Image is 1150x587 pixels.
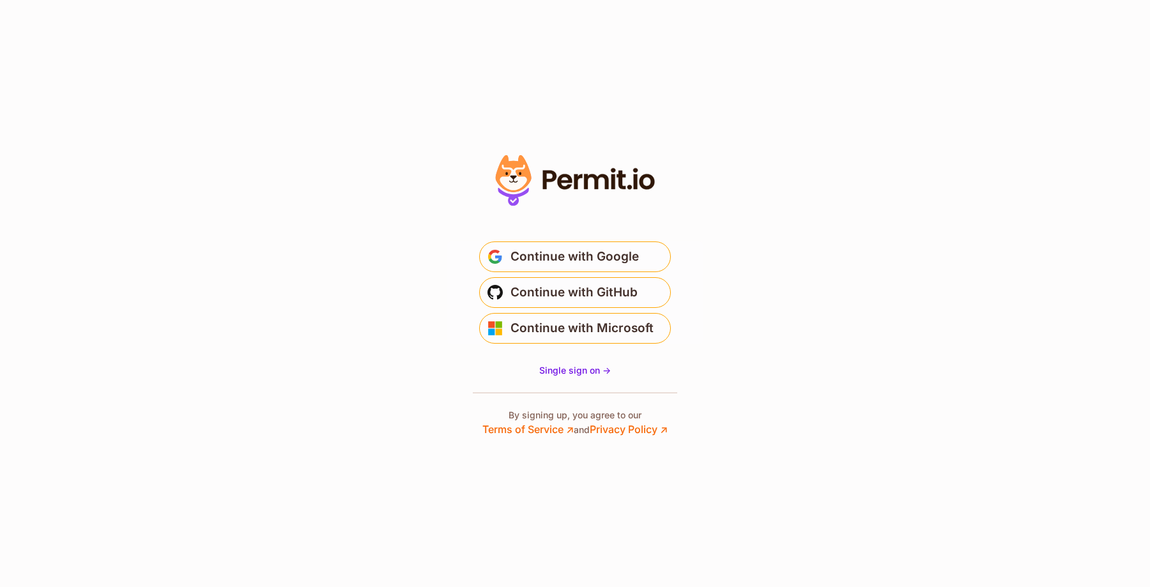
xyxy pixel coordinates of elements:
button: Continue with GitHub [479,277,671,308]
span: Continue with GitHub [510,282,638,303]
a: Terms of Service ↗ [482,423,574,436]
span: Continue with Microsoft [510,318,654,339]
a: Privacy Policy ↗ [590,423,668,436]
p: By signing up, you agree to our and [482,409,668,437]
span: Single sign on -> [539,365,611,376]
button: Continue with Google [479,241,671,272]
a: Single sign on -> [539,364,611,377]
span: Continue with Google [510,247,639,267]
button: Continue with Microsoft [479,313,671,344]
